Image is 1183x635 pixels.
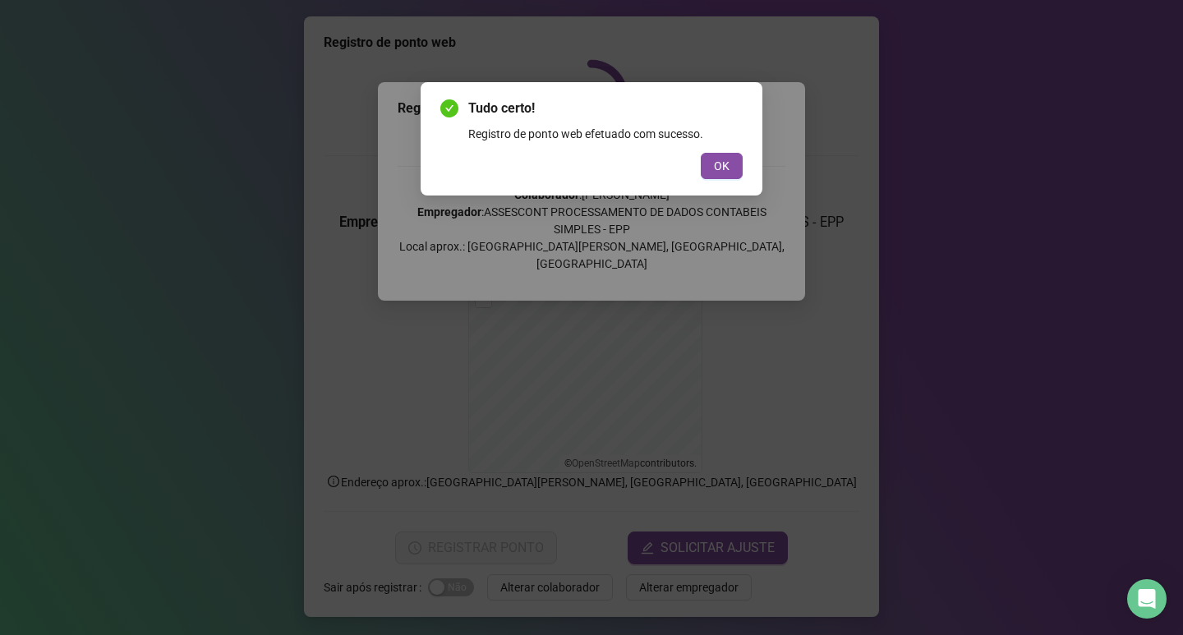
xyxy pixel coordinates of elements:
span: check-circle [440,99,458,117]
div: Registro de ponto web efetuado com sucesso. [468,125,743,143]
div: Open Intercom Messenger [1127,579,1167,619]
span: OK [714,157,730,175]
button: OK [701,153,743,179]
span: Tudo certo! [468,99,743,118]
